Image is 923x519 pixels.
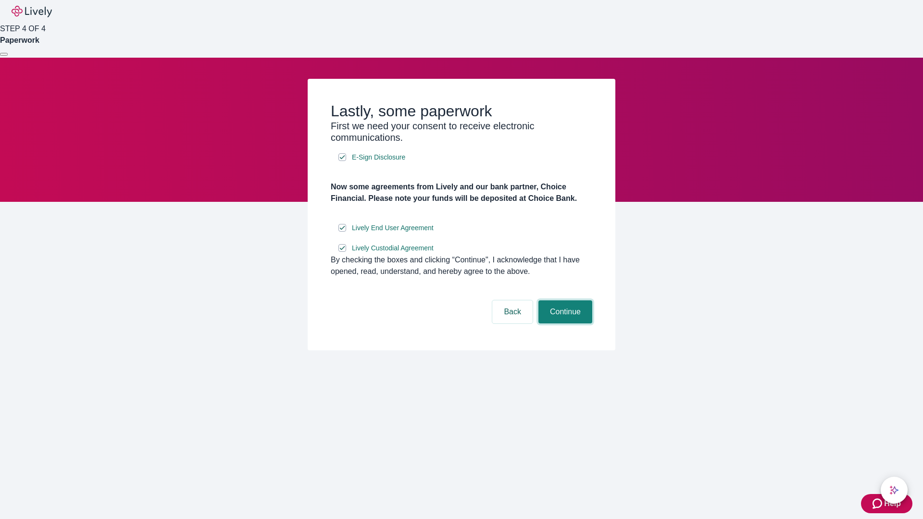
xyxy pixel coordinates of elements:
[873,498,884,509] svg: Zendesk support icon
[889,485,899,495] svg: Lively AI Assistant
[350,222,436,234] a: e-sign disclosure document
[352,152,405,162] span: E-Sign Disclosure
[12,6,52,17] img: Lively
[331,120,592,143] h3: First we need your consent to receive electronic communications.
[350,242,436,254] a: e-sign disclosure document
[492,300,533,323] button: Back
[352,223,434,233] span: Lively End User Agreement
[861,494,912,513] button: Zendesk support iconHelp
[331,254,592,277] div: By checking the boxes and clicking “Continue", I acknowledge that I have opened, read, understand...
[331,181,592,204] h4: Now some agreements from Lively and our bank partner, Choice Financial. Please note your funds wi...
[350,151,407,163] a: e-sign disclosure document
[538,300,592,323] button: Continue
[884,498,901,509] span: Help
[352,243,434,253] span: Lively Custodial Agreement
[881,477,908,504] button: chat
[331,102,592,120] h2: Lastly, some paperwork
